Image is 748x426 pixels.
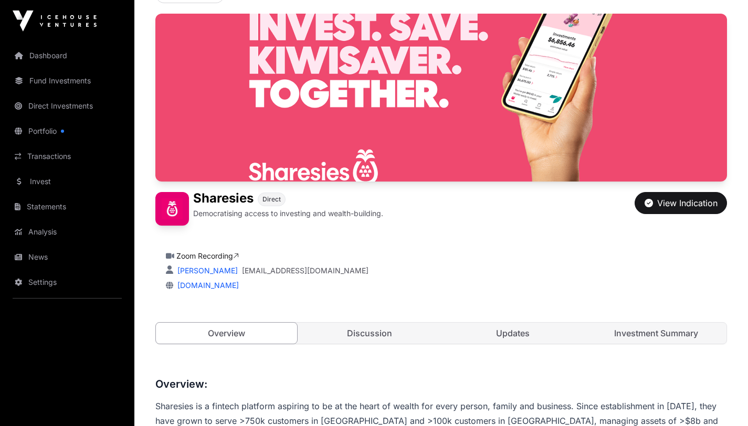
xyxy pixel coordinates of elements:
img: Sharesies [155,192,189,226]
h1: Sharesies [193,192,254,206]
img: Sharesies [155,14,727,182]
a: Invest [8,170,126,193]
nav: Tabs [156,323,726,344]
a: Dashboard [8,44,126,67]
iframe: Chat Widget [696,376,748,426]
a: Fund Investments [8,69,126,92]
div: View Indication [645,197,718,209]
a: Analysis [8,220,126,243]
a: Updates [443,323,584,344]
h3: Overview: [155,376,727,392]
a: Transactions [8,145,126,168]
a: View Indication [635,203,727,213]
a: Portfolio [8,120,126,143]
a: News [8,246,126,269]
button: View Indication [635,192,727,214]
a: Overview [155,322,298,344]
a: Investment Summary [585,323,726,344]
a: Statements [8,195,126,218]
a: Discussion [299,323,440,344]
a: Direct Investments [8,94,126,118]
img: Icehouse Ventures Logo [13,10,97,31]
a: [DOMAIN_NAME] [173,281,239,290]
p: Democratising access to investing and wealth-building. [193,208,383,219]
a: [EMAIL_ADDRESS][DOMAIN_NAME] [242,265,368,276]
span: Direct [262,195,281,204]
a: Settings [8,271,126,294]
a: [PERSON_NAME] [175,266,238,275]
a: Zoom Recording [176,251,239,260]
